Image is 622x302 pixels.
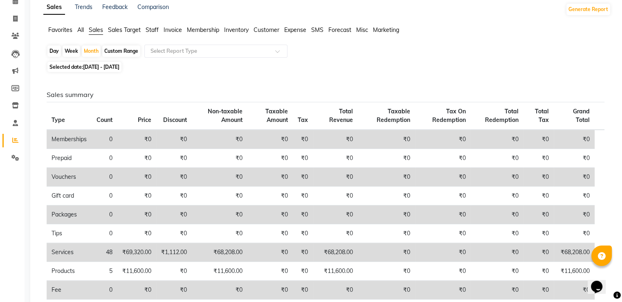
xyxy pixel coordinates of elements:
td: ₹0 [247,281,293,300]
td: ₹0 [117,187,156,205]
td: ₹0 [117,205,156,224]
span: Misc [356,26,368,34]
td: ₹0 [554,281,595,300]
h6: Sales summary [47,91,604,99]
td: ₹0 [471,243,523,262]
td: ₹0 [523,243,554,262]
td: ₹0 [471,281,523,300]
td: Gift card [47,187,92,205]
td: ₹0 [247,187,293,205]
td: 0 [92,224,117,243]
span: Tax On Redemption [432,108,466,124]
td: ₹0 [523,168,554,187]
td: ₹0 [358,243,415,262]
td: ₹0 [358,168,415,187]
span: Sales Target [108,26,141,34]
td: ₹0 [523,281,554,300]
td: ₹0 [156,168,192,187]
td: ₹0 [293,205,313,224]
span: Invoice [164,26,182,34]
div: Week [63,45,80,57]
td: ₹68,208.00 [313,243,358,262]
span: Forecast [328,26,351,34]
td: ₹0 [358,224,415,243]
td: ₹0 [192,187,247,205]
td: Products [47,262,92,281]
div: Day [47,45,61,57]
td: Packages [47,205,92,224]
td: ₹0 [192,168,247,187]
td: ₹0 [313,130,358,149]
span: Taxable Redemption [377,108,410,124]
td: ₹0 [117,130,156,149]
td: ₹0 [293,224,313,243]
span: Sales [89,26,103,34]
td: ₹0 [293,281,313,300]
td: ₹0 [523,224,554,243]
td: 0 [92,187,117,205]
td: ₹0 [523,187,554,205]
span: Expense [284,26,306,34]
span: Grand Total [573,108,590,124]
span: Total Tax [535,108,549,124]
td: ₹68,208.00 [554,243,595,262]
td: ₹68,208.00 [192,243,247,262]
td: ₹0 [192,149,247,168]
td: ₹0 [293,187,313,205]
td: ₹0 [554,224,595,243]
span: Price [138,116,151,124]
td: ₹0 [293,262,313,281]
td: ₹0 [415,149,471,168]
td: ₹0 [156,281,192,300]
span: Customer [254,26,279,34]
td: ₹0 [358,149,415,168]
td: ₹0 [156,187,192,205]
td: ₹0 [247,243,293,262]
td: ₹0 [313,149,358,168]
td: ₹0 [247,149,293,168]
td: ₹0 [358,187,415,205]
td: ₹0 [293,243,313,262]
td: ₹0 [247,130,293,149]
td: ₹0 [313,168,358,187]
td: ₹0 [313,281,358,300]
td: ₹0 [523,149,554,168]
td: 0 [92,168,117,187]
td: Memberships [47,130,92,149]
td: ₹0 [554,149,595,168]
td: ₹0 [415,187,471,205]
td: Tips [47,224,92,243]
td: ₹11,600.00 [313,262,358,281]
td: 5 [92,262,117,281]
a: Comparison [137,3,169,11]
td: ₹0 [358,205,415,224]
td: ₹0 [358,281,415,300]
span: Inventory [224,26,249,34]
span: Taxable Amount [265,108,288,124]
td: ₹0 [415,168,471,187]
td: ₹0 [117,168,156,187]
span: Favorites [48,26,72,34]
td: ₹0 [415,224,471,243]
td: ₹0 [471,262,523,281]
td: ₹0 [247,168,293,187]
td: ₹0 [471,187,523,205]
td: ₹0 [554,130,595,149]
td: ₹0 [156,130,192,149]
td: ₹0 [156,149,192,168]
td: ₹0 [192,224,247,243]
td: ₹0 [471,130,523,149]
td: ₹69,320.00 [117,243,156,262]
span: SMS [311,26,323,34]
td: ₹0 [293,168,313,187]
span: Marketing [373,26,399,34]
td: ₹0 [415,281,471,300]
td: ₹0 [415,262,471,281]
a: Feedback [102,3,128,11]
td: ₹0 [247,205,293,224]
span: [DATE] - [DATE] [83,64,119,70]
span: Tax [298,116,308,124]
td: Prepaid [47,149,92,168]
td: Services [47,243,92,262]
td: ₹0 [156,262,192,281]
